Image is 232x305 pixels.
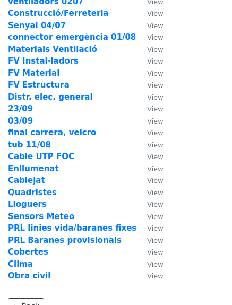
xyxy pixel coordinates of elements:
a: Clima [8,259,33,269]
small: View [147,129,163,137]
a: Obra civil [8,271,50,281]
a: 03/09 [8,116,33,126]
small: View [147,141,163,149]
a: View [136,271,163,281]
a: View [136,199,163,209]
a: View [136,259,163,269]
small: View [147,57,163,65]
a: PRL Baranes provisionals [8,236,122,245]
iframe: Chat Widget [179,254,232,305]
a: Cable UTP FOC [8,152,74,161]
small: View [147,117,163,125]
small: View [147,46,163,54]
a: Enllumenat [8,164,59,173]
small: View [147,189,163,197]
small: View [147,237,163,245]
a: View [136,247,163,257]
small: View [147,213,163,221]
a: View [136,68,163,78]
a: View [136,176,163,185]
small: View [147,10,163,18]
a: View [136,164,163,173]
a: tub 11/08 [8,140,51,150]
small: View [147,93,163,101]
a: View [136,116,163,126]
a: FV Instal·ladors [8,56,79,66]
a: View [136,223,163,233]
small: View [147,105,163,113]
a: View [136,56,163,66]
div: Giny del xat [179,254,232,305]
small: View [147,33,163,41]
a: Materials Ventilació [8,45,97,54]
small: View [147,224,163,232]
a: View [136,32,163,42]
a: Lloguers [8,199,47,209]
a: Distr. elec. general [8,92,93,102]
small: View [147,272,163,280]
a: View [136,80,163,90]
a: View [136,21,163,30]
a: Construcció/Ferreteria [8,8,109,18]
a: final carrera, velcro [8,128,96,137]
a: View [136,128,163,137]
a: Quadristes [8,188,57,197]
a: Senyal 04/07 [8,21,66,30]
a: View [136,45,163,54]
a: Sensors Meteo [8,212,74,221]
a: connector emergència 01/08 [8,32,136,42]
small: View [147,165,163,173]
a: View [136,152,163,161]
small: View [147,22,163,30]
a: View [136,236,163,245]
a: Cablejat [8,176,45,185]
a: View [136,188,163,197]
small: View [147,248,163,256]
a: View [136,140,163,150]
a: View [136,212,163,221]
small: View [147,81,163,89]
small: View [147,201,163,208]
small: View [147,177,163,185]
small: View [147,69,163,77]
a: Cobertes [8,247,48,257]
a: 23/09 [8,104,33,114]
a: View [136,8,163,18]
small: View [147,260,163,268]
a: PRL linies vida/baranes fixes [8,223,136,233]
a: FV Estructura [8,80,70,90]
a: View [136,92,163,102]
small: View [147,153,163,161]
a: View [136,104,163,114]
a: FV Material [8,68,59,78]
